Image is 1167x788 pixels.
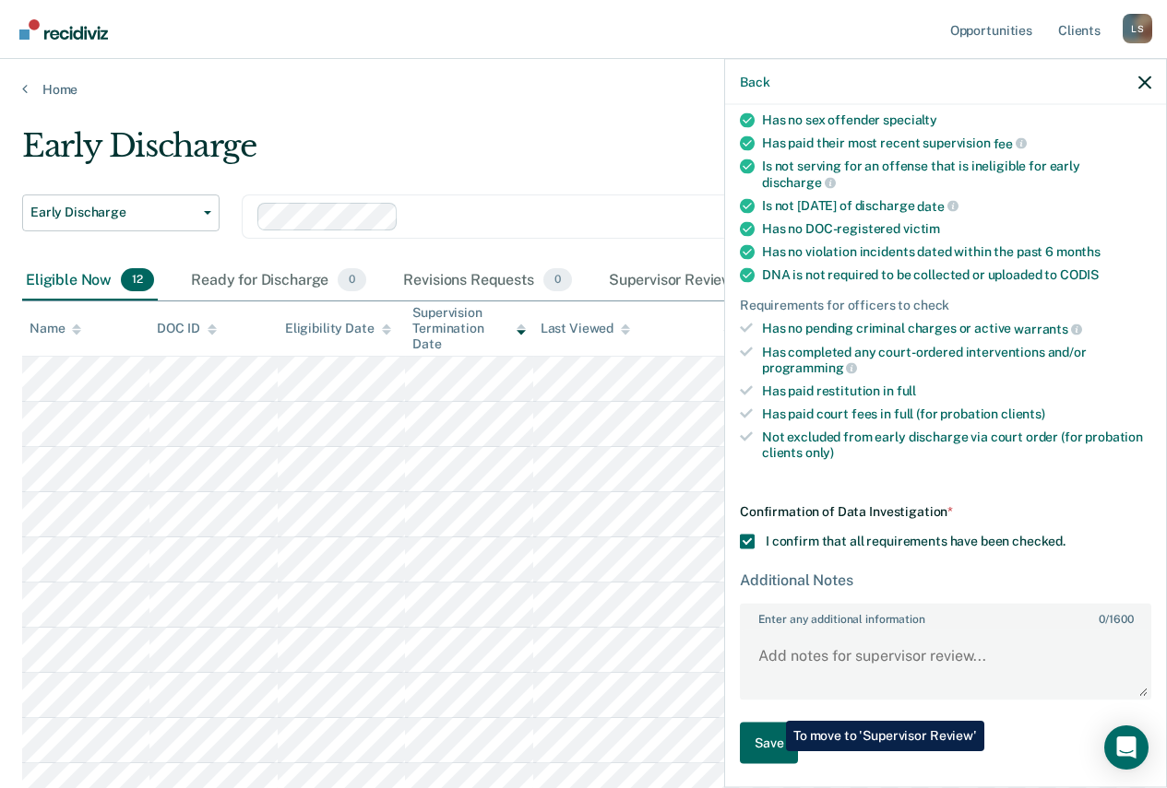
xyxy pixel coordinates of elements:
div: Eligible Now [22,261,158,301]
div: Supervisor Review [605,261,776,301]
div: Is not serving for an offense that is ineligible for early [762,159,1151,190]
span: warrants [1014,321,1082,335]
div: Supervision Termination Date [412,305,525,351]
div: Early Discharge [22,127,1073,180]
span: date [917,198,958,213]
div: Is not [DATE] of discharge [762,197,1151,214]
div: Has no pending criminal charges or active [762,321,1151,337]
div: DOC ID [157,321,216,336]
span: clients) [1001,406,1045,420]
div: L S [1123,14,1152,43]
span: Early Discharge [30,205,196,220]
div: Has completed any court-ordered interventions and/or [762,344,1151,375]
div: Ready for Discharge [187,261,370,301]
div: Has no violation incidents dated within the past 6 [762,244,1151,260]
div: Has no DOC-registered [762,221,1151,237]
div: Has paid restitution in [762,383,1151,399]
span: victim [903,221,940,236]
button: Back [740,74,769,89]
span: / 1600 [1099,613,1133,626]
span: CODIS [1060,267,1099,282]
div: Additional Notes [740,571,1151,589]
button: Save [740,723,798,764]
span: discharge [762,174,836,189]
span: only) [805,444,834,459]
span: 0 [338,268,366,292]
div: Name [30,321,81,336]
div: Eligibility Date [285,321,391,336]
span: 0 [1099,613,1105,626]
div: Not excluded from early discharge via court order (for probation clients [762,429,1151,460]
span: fee [994,135,1027,150]
img: Recidiviz [19,19,108,40]
button: Profile dropdown button [1123,14,1152,43]
div: Has paid court fees in full (for probation [762,406,1151,421]
span: programming [762,360,857,375]
div: Open Intercom Messenger [1104,725,1149,770]
a: Home [22,81,1145,98]
div: Has paid their most recent supervision [762,135,1151,151]
span: 0 [543,268,572,292]
div: Has no sex offender [762,112,1151,127]
div: Confirmation of Data Investigation [740,504,1151,520]
div: Revisions Requests [399,261,575,301]
span: specialty [883,112,937,126]
span: 12 [121,268,154,292]
div: DNA is not required to be collected or uploaded to [762,267,1151,283]
label: Enter any additional information [742,606,1149,626]
div: Last Viewed [541,321,630,336]
span: I confirm that all requirements have been checked. [766,534,1066,548]
span: full [897,383,916,398]
div: Requirements for officers to check [740,298,1151,313]
span: months [1056,244,1101,259]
